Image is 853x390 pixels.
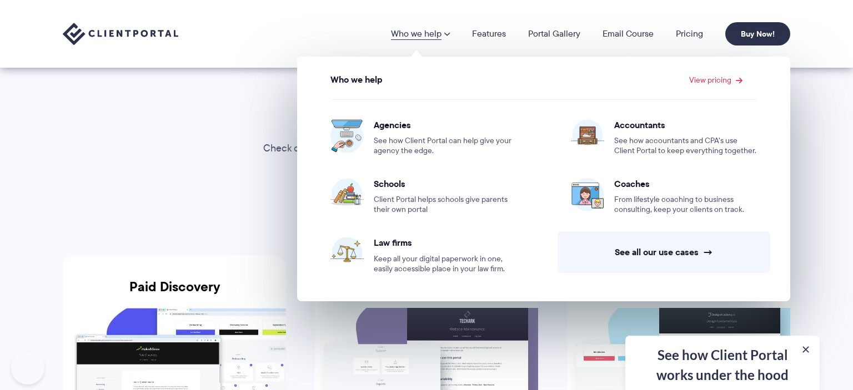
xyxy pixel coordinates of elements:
[614,136,757,156] span: See how accountants and CPA’s use Client Portal to keep everything together.
[689,76,742,84] a: View pricing
[472,29,506,38] a: Features
[614,178,757,189] span: Coaches
[374,178,516,189] span: Schools
[614,195,757,215] span: From lifestyle coaching to business consulting, keep your clients on track.
[614,119,757,130] span: Accountants
[11,351,44,384] iframe: Toggle Customer Support
[303,89,784,285] ul: View pricing
[528,29,580,38] a: Portal Gallery
[676,29,703,38] a: Pricing
[374,119,516,130] span: Agencies
[703,246,713,258] span: →
[603,29,654,38] a: Email Course
[725,22,790,45] a: Buy Now!
[63,279,286,308] h3: Paid Discovery
[558,231,770,273] a: See all our use cases
[374,195,516,215] span: Client Portal helps schools give parents their own portal
[391,29,450,38] a: Who we help
[297,57,790,301] ul: Who we help
[240,105,613,134] h1: Client Portal Inspiration
[374,136,516,156] span: See how Client Portal can help give your agency the edge.
[330,75,383,85] span: Who we help
[374,254,516,274] span: Keep all your digital paperwork in one, easily accessible place in your law firm.
[374,237,516,248] span: Law firms
[240,140,613,174] p: Check out some of our example portals and get inspired for how you can use Client Portal in your ...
